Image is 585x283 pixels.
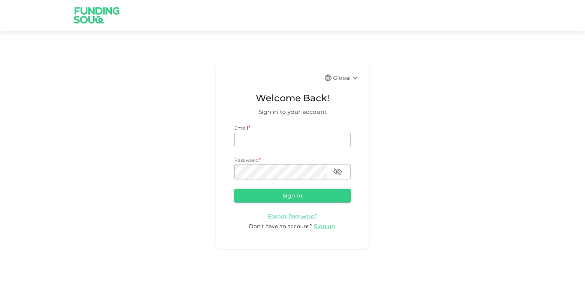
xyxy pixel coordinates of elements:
[234,189,351,202] button: Sign in
[268,213,317,220] span: Forgot Password?
[234,91,351,105] span: Welcome Back!
[268,212,317,220] a: Forgot Password?
[234,164,327,179] input: password
[234,157,258,163] span: Password
[333,73,360,82] div: Global
[249,223,312,230] span: Don’t have an account?
[234,132,351,147] input: email
[234,107,351,117] span: Sign in to your account
[234,125,248,131] span: Email
[314,223,335,230] span: Sign up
